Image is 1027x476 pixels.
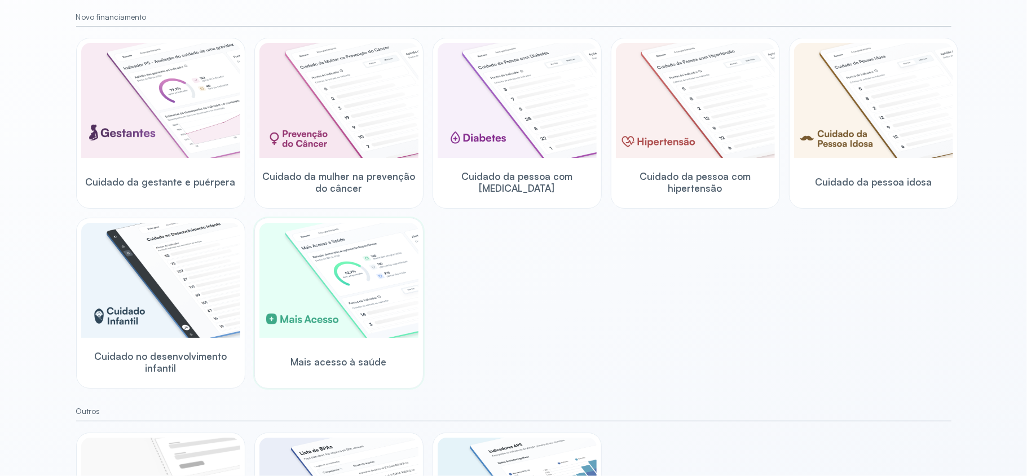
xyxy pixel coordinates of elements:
img: hypertension.png [616,43,775,158]
small: Novo financiamento [76,12,951,22]
span: Cuidado da pessoa com hipertensão [616,170,775,195]
span: Cuidado da pessoa idosa [815,176,932,188]
span: Cuidado da pessoa com [MEDICAL_DATA] [438,170,597,195]
span: Cuidado da gestante e puérpera [86,176,236,188]
img: woman-cancer-prevention-care.png [259,43,418,158]
img: diabetics.png [438,43,597,158]
span: Cuidado da mulher na prevenção do câncer [259,170,418,195]
img: elderly.png [794,43,953,158]
img: pregnants.png [81,43,240,158]
span: Cuidado no desenvolvimento infantil [81,350,240,374]
span: Mais acesso à saúde [291,356,387,368]
small: Outros [76,407,951,416]
img: child-development.png [81,223,240,338]
img: healthcare-greater-access.png [259,223,418,338]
